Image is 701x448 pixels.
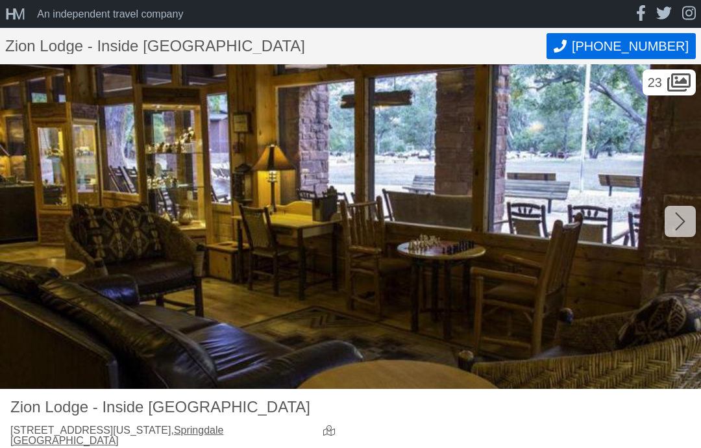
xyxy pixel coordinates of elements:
[636,5,646,23] a: facebook
[643,69,696,95] div: 23
[37,9,183,19] div: An independent travel company
[5,38,547,54] h1: Zion Lodge - Inside [GEOGRAPHIC_DATA]
[656,5,672,23] a: twitter
[10,399,340,415] h2: Zion Lodge - Inside [GEOGRAPHIC_DATA]
[572,39,689,54] span: [PHONE_NUMBER]
[5,5,12,23] span: H
[547,33,696,59] button: Call
[5,6,32,22] a: HM
[682,5,696,23] a: instagram
[10,425,313,446] div: [STREET_ADDRESS][US_STATE],
[12,5,21,23] span: M
[323,425,340,446] a: view map
[10,425,223,446] a: Springdale [GEOGRAPHIC_DATA]
[5,69,57,121] img: Independent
